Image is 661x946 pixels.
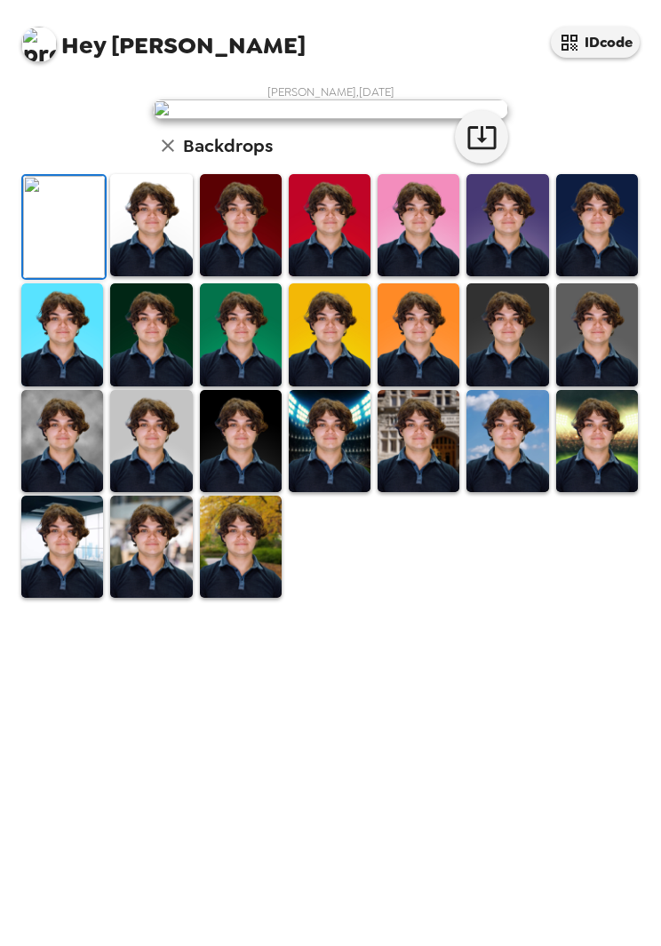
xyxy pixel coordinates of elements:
[267,84,394,99] span: [PERSON_NAME] , [DATE]
[61,29,106,61] span: Hey
[23,176,105,278] img: Original
[21,18,306,58] span: [PERSON_NAME]
[21,27,57,62] img: profile pic
[183,131,273,160] h6: Backdrops
[153,99,508,119] img: user
[551,27,640,58] button: IDcode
